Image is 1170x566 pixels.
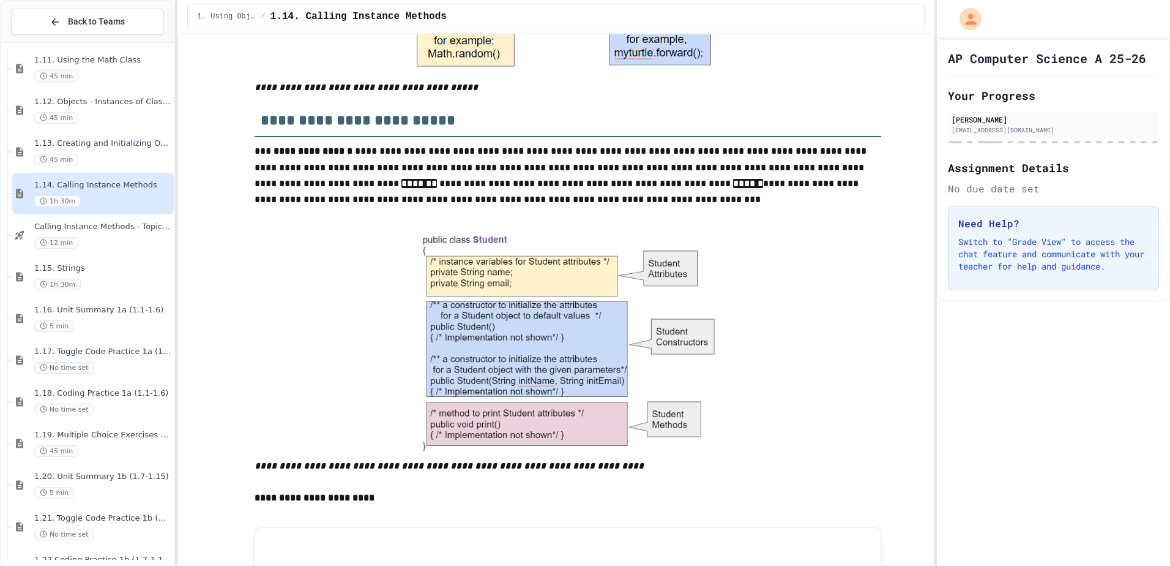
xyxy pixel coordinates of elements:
div: No due date set [948,181,1159,196]
span: No time set [34,362,94,374]
span: 5 min [34,320,74,332]
button: Back to Teams [11,9,164,35]
h2: Assignment Details [948,159,1159,176]
span: Calling Instance Methods - Topic 1.14 [34,222,171,232]
span: 5 min [34,487,74,499]
span: No time set [34,529,94,540]
span: 12 min [34,237,78,249]
span: 1.14. Calling Instance Methods [34,180,171,191]
div: My Account [947,5,985,33]
span: 1.18. Coding Practice 1a (1.1-1.6) [34,388,171,399]
span: 45 min [34,445,78,457]
span: 1.12. Objects - Instances of Classes [34,97,171,107]
span: 1.17. Toggle Code Practice 1a (1.1-1.6) [34,347,171,357]
span: 1.20. Unit Summary 1b (1.7-1.15) [34,472,171,482]
span: 1.22 Coding Practice 1b (1.7-1.15) [34,555,171,565]
span: 45 min [34,112,78,124]
span: 1.13. Creating and Initializing Objects: Constructors [34,138,171,149]
span: 1.15. Strings [34,263,171,274]
span: Back to Teams [68,15,125,28]
div: [PERSON_NAME] [952,114,1155,125]
span: 1.16. Unit Summary 1a (1.1-1.6) [34,305,171,315]
span: 1.21. Toggle Code Practice 1b (1.7-1.15) [34,513,171,524]
h1: AP Computer Science A 25-26 [948,50,1146,67]
span: / [261,12,266,21]
span: 1h 30m [34,195,81,207]
span: 1h 30m [34,279,81,290]
span: 1.19. Multiple Choice Exercises for Unit 1a (1.1-1.6) [34,430,171,440]
span: No time set [34,404,94,415]
h2: Your Progress [948,87,1159,104]
p: Switch to "Grade View" to access the chat feature and communicate with your teacher for help and ... [958,236,1149,273]
span: 1.11. Using the Math Class [34,55,171,66]
span: 45 min [34,70,78,82]
span: 45 min [34,154,78,165]
span: 1.14. Calling Instance Methods [270,9,447,24]
h3: Need Help? [958,216,1149,231]
div: [EMAIL_ADDRESS][DOMAIN_NAME] [952,126,1155,135]
span: 1. Using Objects and Methods [198,12,256,21]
